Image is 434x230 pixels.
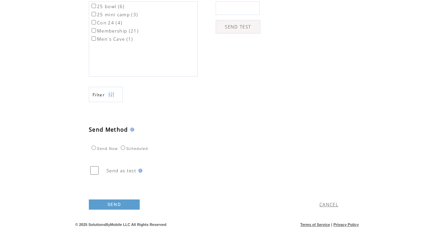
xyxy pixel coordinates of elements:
input: Send Now [92,146,96,150]
a: SEND TEST [216,20,260,34]
label: Membership (21) [90,28,139,34]
label: 25 mini camp (3) [90,12,138,18]
a: Terms of Service [300,223,330,227]
a: CANCEL [319,202,338,208]
input: Men`s Cave (1) [92,36,96,41]
span: Send Method [89,126,128,133]
img: help.gif [128,128,134,132]
span: | [331,223,332,227]
label: 25 bowl (6) [90,3,125,9]
input: Con 24 (4) [92,20,96,24]
label: Con 24 (4) [90,20,122,26]
input: 25 bowl (6) [92,4,96,8]
label: Send Now [90,147,118,151]
span: Send as test [106,168,136,174]
a: Privacy Policy [333,223,359,227]
span: Show filters [93,92,105,98]
label: Men`s Cave (1) [90,36,133,42]
img: filters.png [108,87,114,102]
input: 25 mini camp (3) [92,12,96,16]
input: Scheduled [121,146,125,150]
input: Membership (21) [92,28,96,33]
label: Scheduled [119,147,148,151]
img: help.gif [136,169,142,173]
a: SEND [89,199,140,210]
a: Filter [89,87,123,102]
span: © 2025 SolutionsByMobile LLC All Rights Reserved [75,223,166,227]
